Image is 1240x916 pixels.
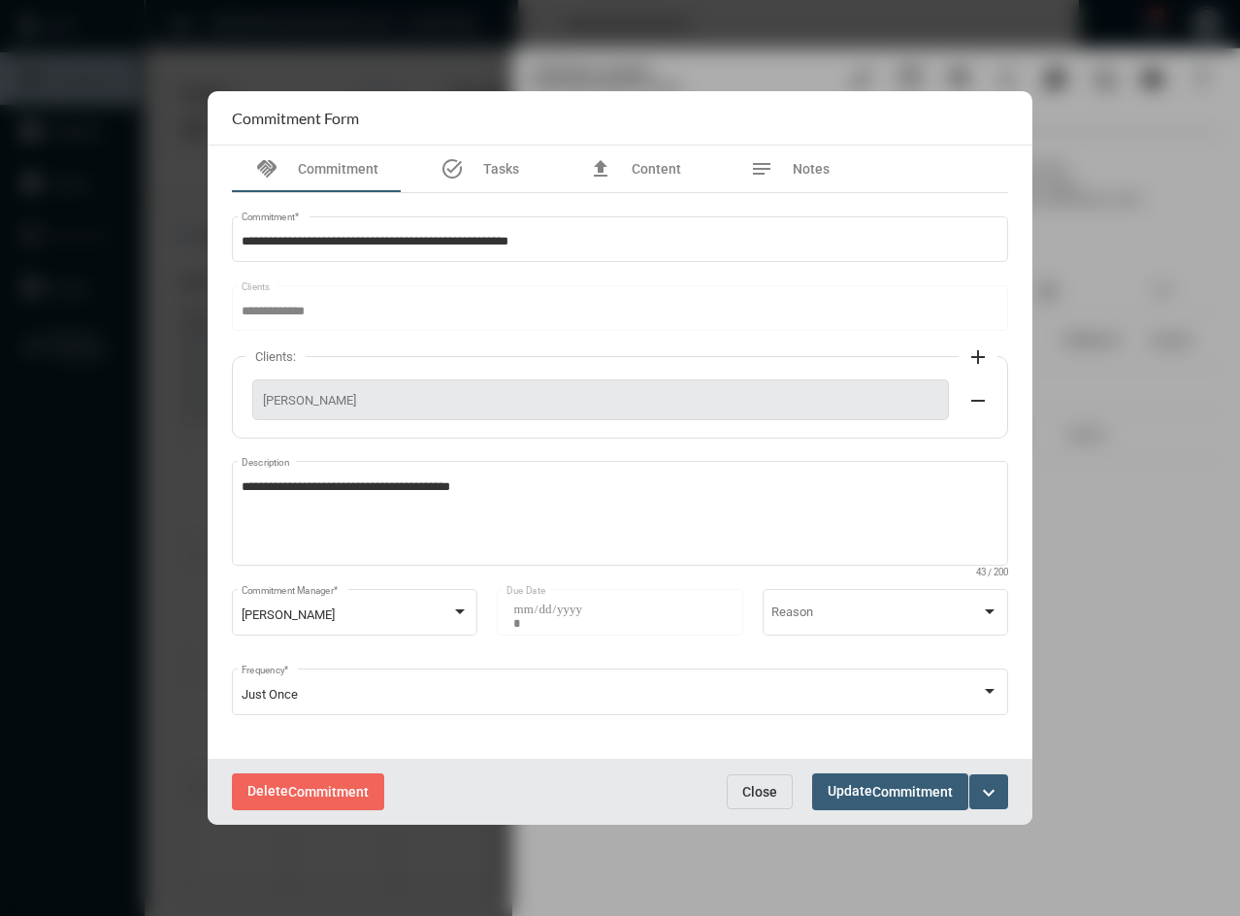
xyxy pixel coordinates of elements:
span: Delete [247,783,369,799]
mat-icon: file_upload [589,157,612,180]
button: Close [727,774,793,809]
span: [PERSON_NAME] [263,393,938,408]
mat-icon: remove [966,389,990,412]
button: DeleteCommitment [232,773,384,809]
span: Notes [793,161,830,177]
span: Update [828,783,953,799]
mat-icon: task_alt [441,157,464,180]
mat-hint: 43 / 200 [976,568,1008,578]
span: Commitment [288,785,369,801]
span: Close [742,784,777,800]
span: Commitment [872,785,953,801]
mat-icon: add [966,345,990,369]
span: Tasks [483,161,519,177]
mat-icon: expand_more [977,781,1000,804]
span: [PERSON_NAME] [242,607,335,622]
button: UpdateCommitment [812,773,968,809]
span: Commitment [298,161,378,177]
h2: Commitment Form [232,109,359,127]
span: Just Once [242,687,298,702]
mat-icon: handshake [255,157,278,180]
mat-icon: notes [750,157,773,180]
label: Clients: [245,349,306,364]
span: Content [632,161,681,177]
